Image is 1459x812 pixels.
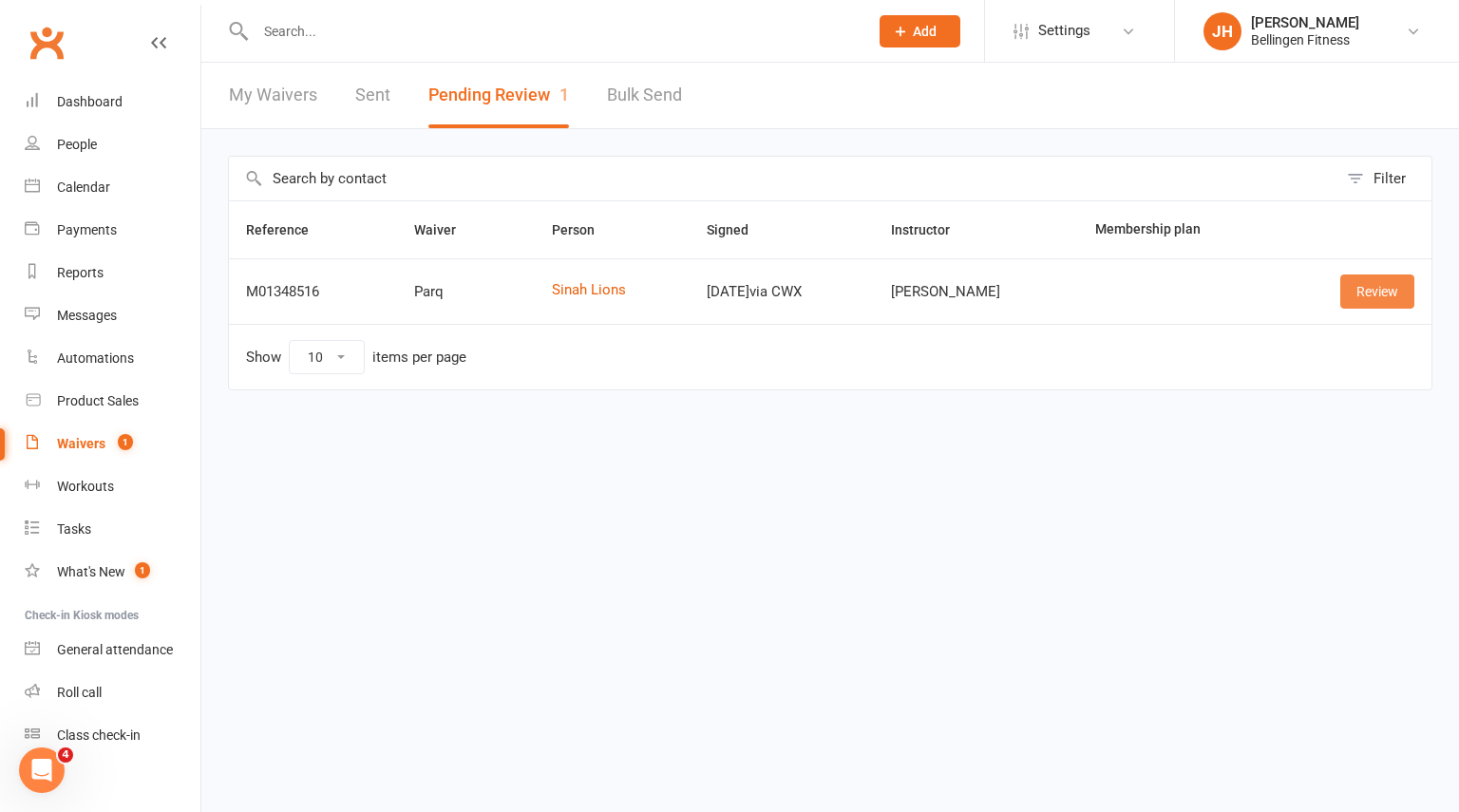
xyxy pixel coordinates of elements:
[25,465,200,508] a: Workouts
[25,671,200,714] a: Roll call
[372,349,466,366] div: items per page
[707,218,769,241] button: Signed
[1374,167,1406,190] div: Filter
[57,393,139,408] div: Product Sales
[57,685,102,700] div: Roll call
[891,222,971,237] span: Instructor
[1337,157,1431,200] button: Filter
[229,63,317,128] a: My Waivers
[246,284,380,300] div: M01348516
[57,727,141,743] div: Class check-in
[23,19,70,66] a: Clubworx
[57,521,91,537] div: Tasks
[57,308,117,323] div: Messages
[414,218,477,241] button: Waiver
[707,284,857,300] div: [DATE] via CWX
[1251,31,1359,48] div: Bellingen Fitness
[25,294,200,337] a: Messages
[1203,12,1241,50] div: JH
[880,15,960,47] button: Add
[707,222,769,237] span: Signed
[891,218,971,241] button: Instructor
[19,747,65,793] iframe: Intercom live chat
[25,81,200,123] a: Dashboard
[57,436,105,451] div: Waivers
[913,24,937,39] span: Add
[57,179,110,195] div: Calendar
[25,423,200,465] a: Waivers 1
[25,123,200,166] a: People
[57,564,125,579] div: What's New
[118,434,133,450] span: 1
[229,157,1337,200] input: Search by contact
[246,218,330,241] button: Reference
[414,284,518,300] div: Parq
[246,222,330,237] span: Reference
[246,340,466,374] div: Show
[25,209,200,252] a: Payments
[57,265,104,280] div: Reports
[58,747,73,763] span: 4
[25,508,200,551] a: Tasks
[25,714,200,757] a: Class kiosk mode
[414,222,477,237] span: Waiver
[25,166,200,209] a: Calendar
[355,63,390,128] a: Sent
[25,551,200,594] a: What's New1
[57,137,97,152] div: People
[25,629,200,671] a: General attendance kiosk mode
[57,350,134,366] div: Automations
[135,562,150,578] span: 1
[559,85,569,104] span: 1
[25,380,200,423] a: Product Sales
[1038,9,1090,52] span: Settings
[1340,274,1414,309] a: Review
[250,18,855,45] input: Search...
[607,63,682,128] a: Bulk Send
[57,479,114,494] div: Workouts
[57,222,117,237] div: Payments
[891,284,1061,300] div: [PERSON_NAME]
[57,94,123,109] div: Dashboard
[1078,201,1278,258] th: Membership plan
[57,642,173,657] div: General attendance
[1251,14,1359,31] div: [PERSON_NAME]
[552,222,616,237] span: Person
[552,218,616,241] button: Person
[552,282,673,298] a: Sinah Lions
[25,252,200,294] a: Reports
[25,337,200,380] a: Automations
[428,63,569,128] button: Pending Review1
